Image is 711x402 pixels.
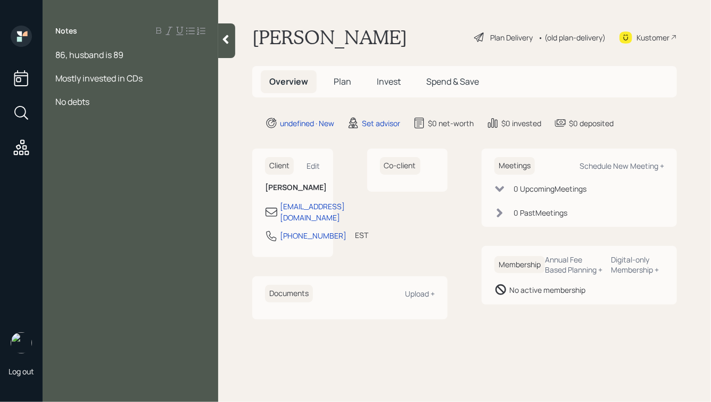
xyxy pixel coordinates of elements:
h6: Documents [265,285,313,302]
div: undefined · New [280,118,334,129]
span: 86, husband is 89 [55,49,123,61]
div: Annual Fee Based Planning + [545,255,603,275]
div: 0 Past Meeting s [514,207,567,218]
h6: [PERSON_NAME] [265,183,320,192]
span: Invest [377,76,401,87]
div: EST [355,229,368,241]
h6: Meetings [494,157,535,175]
img: hunter_neumayer.jpg [11,332,32,354]
span: Spend & Save [426,76,479,87]
div: Digital-only Membership + [611,255,664,275]
span: Overview [269,76,308,87]
h6: Co-client [380,157,420,175]
label: Notes [55,26,77,36]
span: No debts [55,96,89,108]
h6: Membership [494,256,545,274]
div: No active membership [509,284,585,296]
div: [EMAIL_ADDRESS][DOMAIN_NAME] [280,201,345,223]
div: • (old plan-delivery) [538,32,606,43]
div: Log out [9,366,34,376]
div: Plan Delivery [490,32,533,43]
span: Mostly invested in CDs [55,72,143,84]
h6: Client [265,157,294,175]
div: Schedule New Meeting + [580,161,664,171]
div: $0 deposited [569,118,614,129]
div: $0 net-worth [428,118,474,129]
div: Edit [307,161,320,171]
div: 0 Upcoming Meeting s [514,183,586,194]
div: Set advisor [362,118,400,129]
div: Upload + [405,289,435,299]
div: $0 invested [501,118,541,129]
span: Plan [334,76,351,87]
div: [PHONE_NUMBER] [280,230,346,241]
h1: [PERSON_NAME] [252,26,407,49]
div: Kustomer [636,32,669,43]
